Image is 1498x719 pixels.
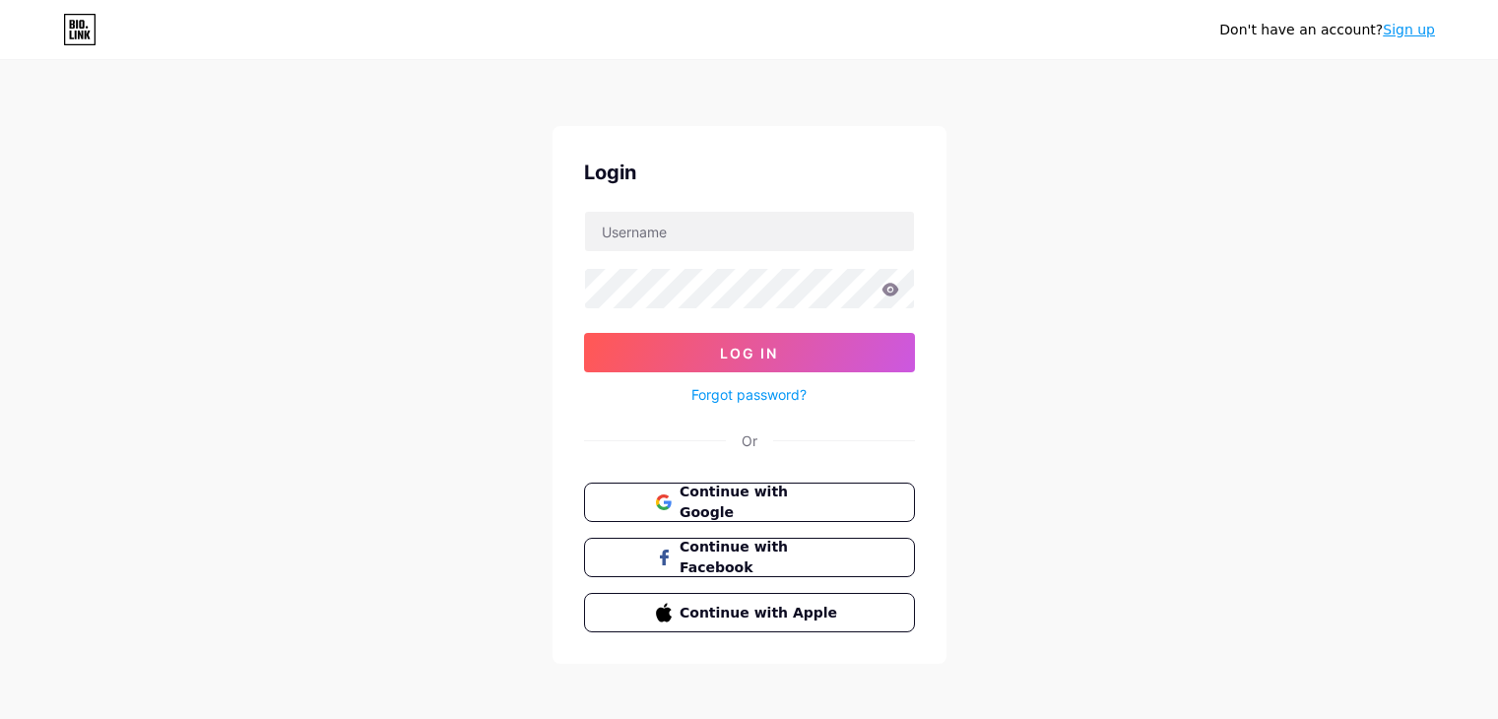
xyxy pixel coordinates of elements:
[691,384,807,405] a: Forgot password?
[584,158,915,187] div: Login
[585,212,914,251] input: Username
[680,603,842,623] span: Continue with Apple
[680,482,842,523] span: Continue with Google
[1383,22,1435,37] a: Sign up
[584,538,915,577] button: Continue with Facebook
[584,333,915,372] button: Log In
[584,593,915,632] button: Continue with Apple
[720,345,778,361] span: Log In
[584,483,915,522] button: Continue with Google
[1219,20,1435,40] div: Don't have an account?
[742,430,757,451] div: Or
[680,537,842,578] span: Continue with Facebook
